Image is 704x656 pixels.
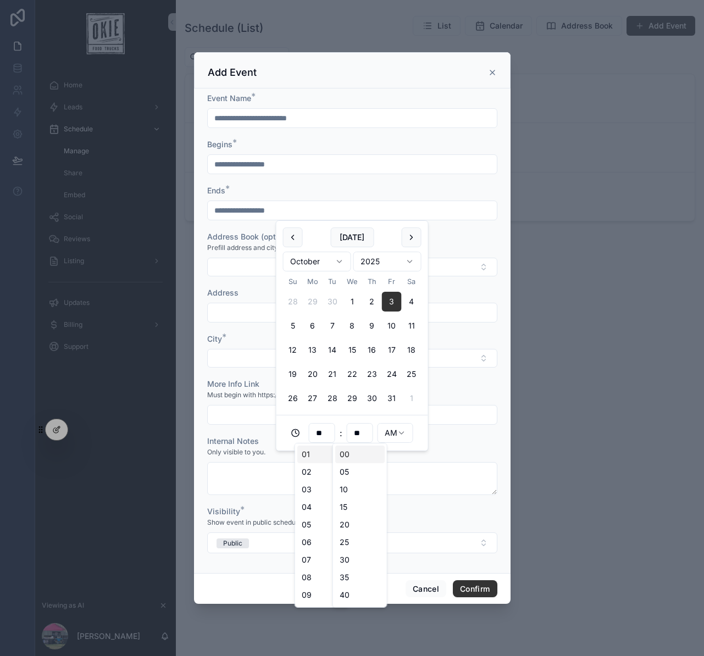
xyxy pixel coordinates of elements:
[297,463,347,481] div: 02
[402,340,422,360] button: Saturday, October 18th, 2025
[406,580,446,598] button: Cancel
[335,481,385,498] div: 10
[207,140,232,149] span: Begins
[402,292,422,312] button: Saturday, October 4th, 2025
[335,498,385,516] div: 15
[453,580,497,598] button: Confirm
[207,391,307,399] span: Must begin with https:// or http://
[297,446,347,463] div: 01
[297,533,347,551] div: 06
[283,388,303,408] button: Sunday, October 26th, 2025
[207,379,259,388] span: More Info Link
[207,243,381,252] span: Prefill address and city with a previously saved location.
[335,533,385,551] div: 25
[207,93,251,103] span: Event Name
[283,276,422,408] table: October 2025
[297,604,347,621] div: 10
[303,364,323,384] button: Monday, October 20th, 2025
[297,481,347,498] div: 03
[342,276,362,287] th: Wednesday
[283,422,422,444] div: :
[402,316,422,336] button: Saturday, October 11th, 2025
[335,463,385,481] div: 05
[402,388,422,408] button: Saturday, November 1st, 2025
[342,388,362,408] button: Wednesday, October 29th, 2025
[335,551,385,569] div: 30
[382,340,402,360] button: Friday, October 17th, 2025
[362,292,382,312] button: Thursday, October 2nd, 2025
[382,364,402,384] button: Friday, October 24th, 2025
[297,569,347,586] div: 08
[207,507,240,516] span: Visibility
[362,388,382,408] button: Thursday, October 30th, 2025
[323,316,342,336] button: Tuesday, October 7th, 2025
[207,448,265,457] span: Only visible to you.
[283,316,303,336] button: Sunday, October 5th, 2025
[335,586,385,604] div: 40
[303,340,323,360] button: Monday, October 13th, 2025
[283,276,303,287] th: Sunday
[362,364,382,384] button: Thursday, October 23rd, 2025
[402,276,422,287] th: Saturday
[207,258,497,276] button: Select Button
[323,292,342,312] button: Today, Tuesday, September 30th, 2025
[207,349,497,368] button: Select Button
[207,186,225,195] span: Ends
[335,569,385,586] div: 35
[342,292,362,312] button: Wednesday, October 1st, 2025
[207,436,259,446] span: Internal Notes
[207,532,497,553] button: Select Button
[362,340,382,360] button: Thursday, October 16th, 2025
[297,498,347,516] div: 04
[362,316,382,336] button: Thursday, October 9th, 2025
[297,516,347,533] div: 05
[295,443,350,608] div: Suggestions
[297,586,347,604] div: 09
[207,288,239,297] span: Address
[297,551,347,569] div: 07
[207,334,222,343] span: City
[323,364,342,384] button: Tuesday, October 21st, 2025
[342,364,362,384] button: Wednesday, October 22nd, 2025
[303,316,323,336] button: Monday, October 6th, 2025
[335,604,385,621] div: 45
[208,66,257,79] h3: Add Event
[283,292,303,312] button: Sunday, September 28th, 2025
[402,364,422,384] button: Saturday, October 25th, 2025
[342,316,362,336] button: Wednesday, October 8th, 2025
[382,316,402,336] button: Friday, October 10th, 2025
[342,340,362,360] button: Wednesday, October 15th, 2025
[223,538,242,548] div: Public
[335,516,385,533] div: 20
[303,292,323,312] button: Monday, September 29th, 2025
[362,276,382,287] th: Thursday
[382,388,402,408] button: Friday, October 31st, 2025
[335,446,385,463] div: 00
[323,276,342,287] th: Tuesday
[207,232,296,241] span: Address Book (optional)
[207,518,304,527] span: Show event in public schedule?
[382,292,402,312] button: Friday, October 3rd, 2025, selected
[283,340,303,360] button: Sunday, October 12th, 2025
[330,227,374,247] button: [DATE]
[382,276,402,287] th: Friday
[303,276,323,287] th: Monday
[303,388,323,408] button: Monday, October 27th, 2025
[323,340,342,360] button: Tuesday, October 14th, 2025
[332,443,387,608] div: Suggestions
[323,388,342,408] button: Tuesday, October 28th, 2025
[283,364,303,384] button: Sunday, October 19th, 2025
